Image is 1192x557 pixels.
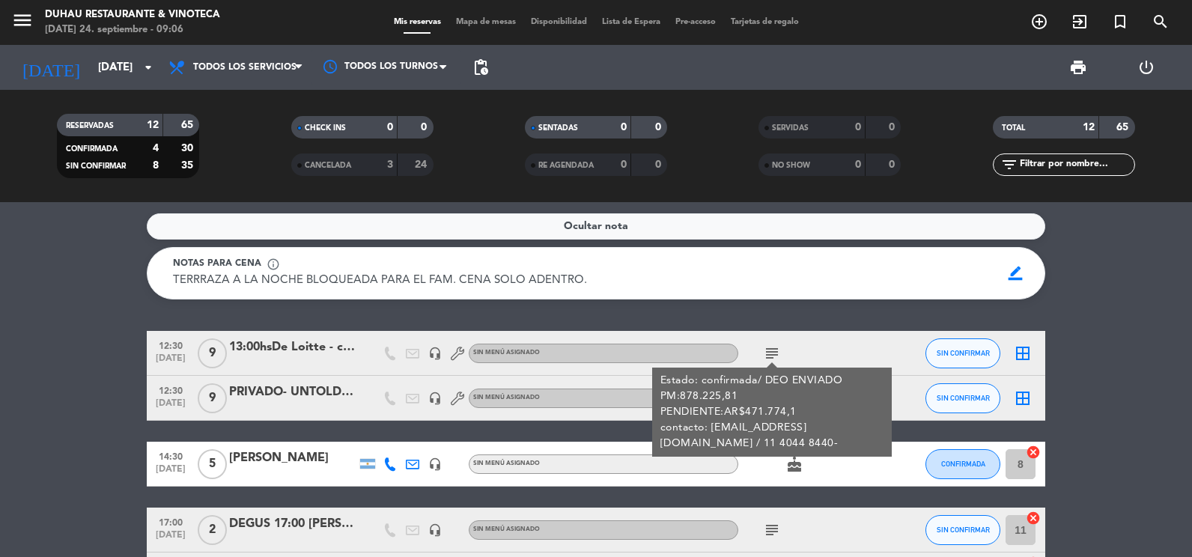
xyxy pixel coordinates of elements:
span: TOTAL [1002,124,1025,132]
strong: 0 [855,122,861,133]
span: Sin menú asignado [473,526,540,532]
div: Duhau Restaurante & Vinoteca [45,7,220,22]
i: filter_list [1000,156,1018,174]
div: [PERSON_NAME] [229,448,356,468]
div: Estado: confirmada/ DEO ENVIADO PM:878.225,81 PENDIENTE:AR$471.774,1 contacto: [EMAIL_ADDRESS][DO... [660,373,884,451]
strong: 0 [421,122,430,133]
div: LOG OUT [1113,45,1182,90]
i: cancel [1026,445,1041,460]
div: DEGUS 17:00 [PERSON_NAME] [229,514,356,534]
strong: 4 [153,143,159,153]
strong: 0 [655,159,664,170]
span: SIN CONFIRMAR [937,394,990,402]
span: 12:30 [152,336,189,353]
span: RE AGENDADA [538,162,594,169]
span: [DATE] [152,398,189,416]
strong: 0 [387,122,393,133]
i: exit_to_app [1071,13,1089,31]
span: pending_actions [472,58,490,76]
div: PRIVADO- UNTOLD [PERSON_NAME] [229,383,356,402]
span: Ocultar nota [564,218,628,235]
button: SIN CONFIRMAR [925,383,1000,413]
span: 5 [198,449,227,479]
span: SERVIDAS [772,124,809,132]
strong: 0 [621,122,627,133]
strong: 65 [1116,122,1131,133]
span: Sin menú asignado [473,395,540,401]
button: menu [11,9,34,37]
i: subject [763,521,781,539]
span: Disponibilidad [523,18,595,26]
span: 9 [198,338,227,368]
i: cancel [1026,511,1041,526]
span: CHECK INS [305,124,346,132]
strong: 0 [889,122,898,133]
span: Notas para cena [173,257,261,272]
span: SIN CONFIRMAR [937,526,990,534]
span: 17:00 [152,513,189,530]
i: [DATE] [11,51,91,84]
span: RESERVADAS [66,122,114,130]
strong: 65 [181,120,196,130]
span: Lista de Espera [595,18,668,26]
i: power_settings_new [1137,58,1155,76]
span: [DATE] [152,464,189,481]
div: 13:00hsDe Loitte - carolina [229,338,356,357]
strong: 24 [415,159,430,170]
strong: 3 [387,159,393,170]
i: subject [763,344,781,362]
button: SIN CONFIRMAR [925,338,1000,368]
i: headset_mic [428,523,442,537]
button: CONFIRMADA [925,449,1000,479]
i: border_all [1014,389,1032,407]
span: info_outline [267,258,280,271]
strong: 0 [855,159,861,170]
i: border_all [1014,344,1032,362]
i: headset_mic [428,457,442,471]
strong: 0 [621,159,627,170]
i: arrow_drop_down [139,58,157,76]
strong: 12 [147,120,159,130]
strong: 12 [1083,122,1095,133]
i: headset_mic [428,347,442,360]
span: CANCELADA [305,162,351,169]
button: SIN CONFIRMAR [925,515,1000,545]
span: Sin menú asignado [473,460,540,466]
span: SIN CONFIRMAR [66,162,126,170]
span: border_color [1001,259,1030,287]
div: [DATE] 24. septiembre - 09:06 [45,22,220,37]
span: TERRRAZA A LA NOCHE BLOQUEADA PARA EL FAM. CENA SOLO ADENTRO. [173,275,587,286]
i: add_circle_outline [1030,13,1048,31]
i: menu [11,9,34,31]
strong: 0 [655,122,664,133]
i: cake [785,455,803,473]
span: Pre-acceso [668,18,723,26]
span: [DATE] [152,353,189,371]
span: 9 [198,383,227,413]
span: Mis reservas [386,18,448,26]
strong: 30 [181,143,196,153]
span: SIN CONFIRMAR [937,349,990,357]
input: Filtrar por nombre... [1018,156,1134,173]
strong: 8 [153,160,159,171]
span: CONFIRMADA [941,460,985,468]
span: Sin menú asignado [473,350,540,356]
span: SENTADAS [538,124,578,132]
span: 14:30 [152,447,189,464]
strong: 35 [181,160,196,171]
span: [DATE] [152,530,189,547]
span: NO SHOW [772,162,810,169]
i: headset_mic [428,392,442,405]
strong: 0 [889,159,898,170]
span: CONFIRMADA [66,145,118,153]
span: Mapa de mesas [448,18,523,26]
i: turned_in_not [1111,13,1129,31]
span: print [1069,58,1087,76]
span: Tarjetas de regalo [723,18,806,26]
span: Todos los servicios [193,62,297,73]
span: 12:30 [152,381,189,398]
i: search [1152,13,1170,31]
span: 2 [198,515,227,545]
